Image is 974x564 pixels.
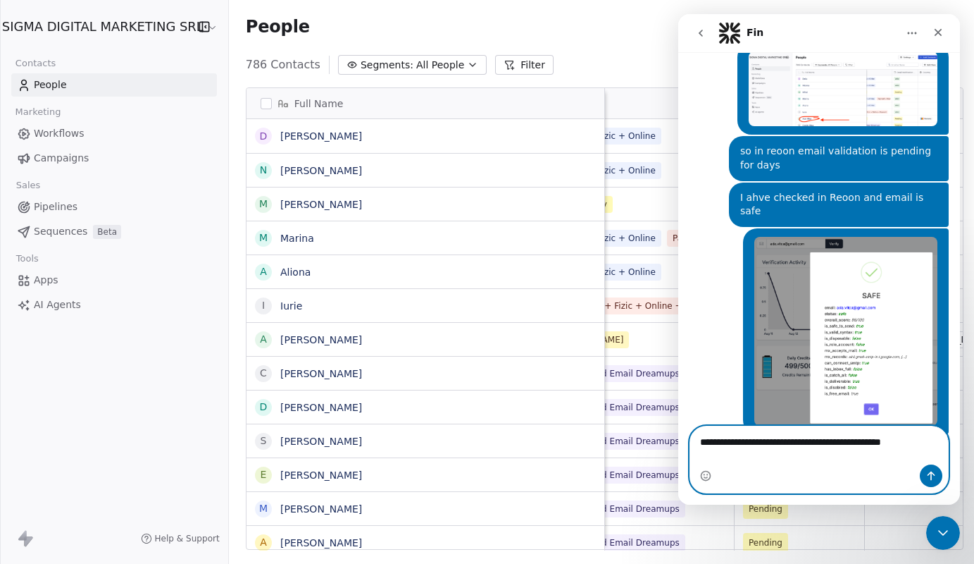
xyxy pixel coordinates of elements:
span: Help & Support [155,533,220,544]
span: Beta [93,225,121,239]
span: Tools [10,248,44,269]
span: Pipelines [34,200,77,214]
div: Full Name [246,88,604,118]
a: Aliona [280,266,311,278]
a: Help & Support [141,533,220,544]
div: I [262,298,265,313]
a: [PERSON_NAME] [280,165,362,176]
span: People [246,16,310,37]
button: Filter [495,55,554,75]
iframe: Intercom live chat [926,516,960,550]
span: Payment + Masterclass Clienți B2B + Fizic + Online + Payment [667,230,945,247]
span: Lead + Masterclass Clienți B2B + Fizic + Online [447,230,661,247]
div: M [259,197,268,211]
iframe: Intercom live chat [678,14,960,505]
a: [PERSON_NAME] [280,537,362,548]
a: [PERSON_NAME] [280,334,362,345]
span: People [34,78,67,92]
span: Full Name [294,97,344,111]
a: Pipelines [11,195,217,219]
a: Campaigns [11,147,217,170]
a: [PERSON_NAME] [280,130,362,142]
a: SequencesBeta [11,220,217,243]
span: Pending [749,536,782,550]
div: M [259,231,268,245]
span: SIGMA DIGITAL MARKETING SRL [2,18,204,36]
a: Apps [11,269,217,292]
span: All People [416,58,464,73]
span: Campaigns [34,151,89,166]
div: A [260,264,267,279]
div: grid [246,119,605,551]
span: Lead + Masterclass Clienți B2B + Fizic + Online [447,162,661,179]
span: 786 Contacts [246,56,320,73]
a: [PERSON_NAME] [280,402,362,413]
div: D [259,400,267,415]
span: AI Agents [34,298,81,312]
span: Marketing [9,102,67,123]
div: M [259,501,268,516]
span: Contacts [9,53,62,74]
a: [PERSON_NAME] [280,470,362,481]
div: A [260,535,267,550]
div: E [260,467,266,482]
a: [PERSON_NAME] [280,503,362,515]
div: N [259,163,266,178]
button: SIGMA DIGITAL MARKETING SRL [17,15,181,39]
span: Segments: [361,58,413,73]
a: Workflows [11,122,217,145]
a: AI Agents [11,293,217,317]
div: D [259,129,267,144]
span: Lead + Masterclass Clienți B2B + Fizic + Online [447,128,661,145]
span: Sequences [34,224,87,239]
a: [PERSON_NAME] [280,368,362,379]
span: Lead + Masterclass Clienți B2B + Fizic + Online [447,264,661,281]
span: Masterclass Clienți B2B cu Ai și Cold Email Dreamups [447,501,685,517]
a: [PERSON_NAME] [280,199,362,210]
span: Masterclass Clienți B2B cu Ai și Cold Email Dreamups [447,534,685,551]
span: Apps [34,273,58,288]
span: Workflows [34,126,85,141]
div: S [260,434,266,448]
span: Web Design Services Lead Recovery [447,196,613,213]
div: C [260,366,267,381]
a: Iurie [280,300,302,312]
a: [PERSON_NAME] [280,436,362,447]
span: Sales [10,175,46,196]
span: Pending [749,502,782,516]
a: People [11,73,217,97]
a: Marina [280,233,314,244]
div: A [260,332,267,347]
